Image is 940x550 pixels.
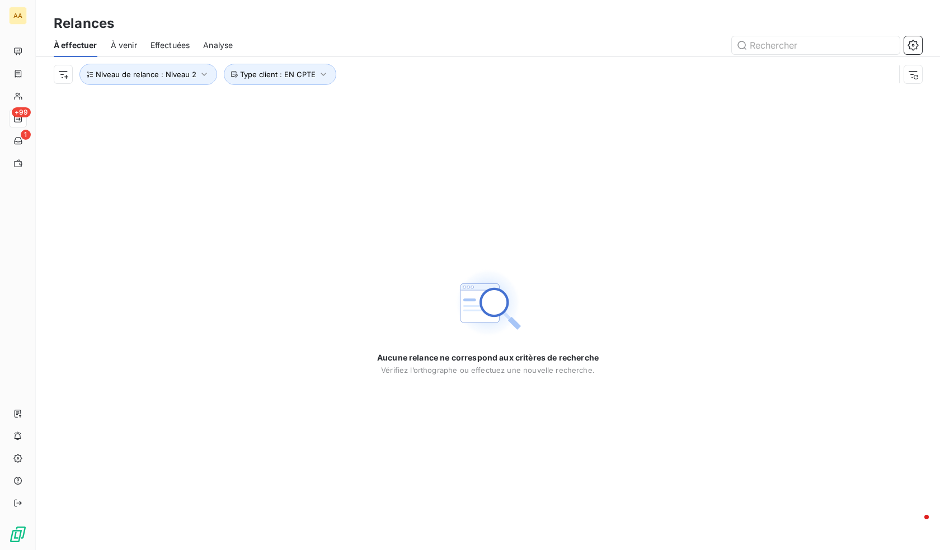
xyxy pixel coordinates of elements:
[240,70,316,79] span: Type client : EN CPTE
[377,352,599,363] span: Aucune relance ne correspond aux critères de recherche
[224,64,336,85] button: Type client : EN CPTE
[79,64,217,85] button: Niveau de relance : Niveau 2
[12,107,31,117] span: +99
[111,40,137,51] span: À venir
[902,512,929,539] iframe: Intercom live chat
[151,40,190,51] span: Effectuées
[21,130,31,140] span: 1
[203,40,233,51] span: Analyse
[9,7,27,25] div: AA
[732,36,900,54] input: Rechercher
[381,366,595,374] span: Vérifiez l’orthographe ou effectuez une nouvelle recherche.
[54,13,114,34] h3: Relances
[9,525,27,543] img: Logo LeanPay
[54,40,97,51] span: À effectuer
[452,267,524,339] img: Empty state
[96,70,196,79] span: Niveau de relance : Niveau 2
